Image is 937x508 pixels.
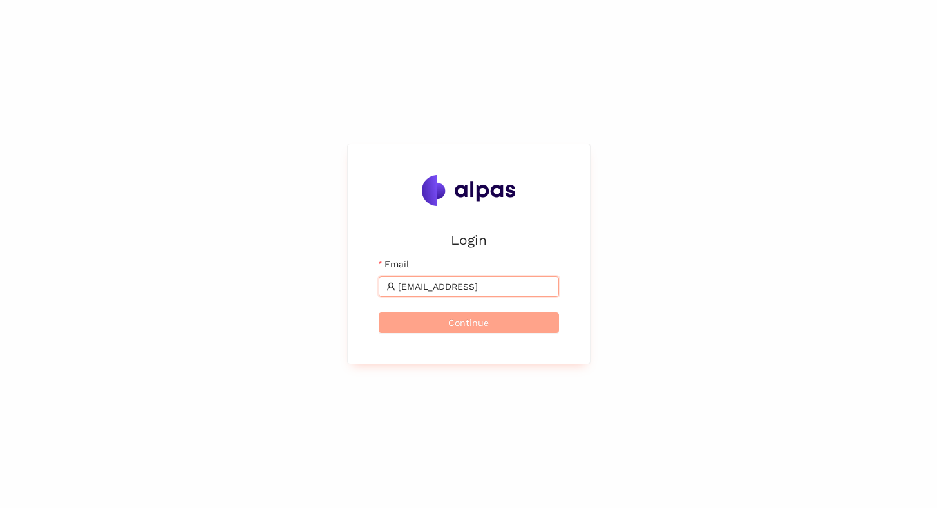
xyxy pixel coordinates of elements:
[379,257,409,271] label: Email
[379,229,559,250] h2: Login
[379,312,559,333] button: Continue
[386,282,395,291] span: user
[398,279,551,294] input: Email
[448,315,489,330] span: Continue
[422,175,516,206] img: Alpas.ai Logo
